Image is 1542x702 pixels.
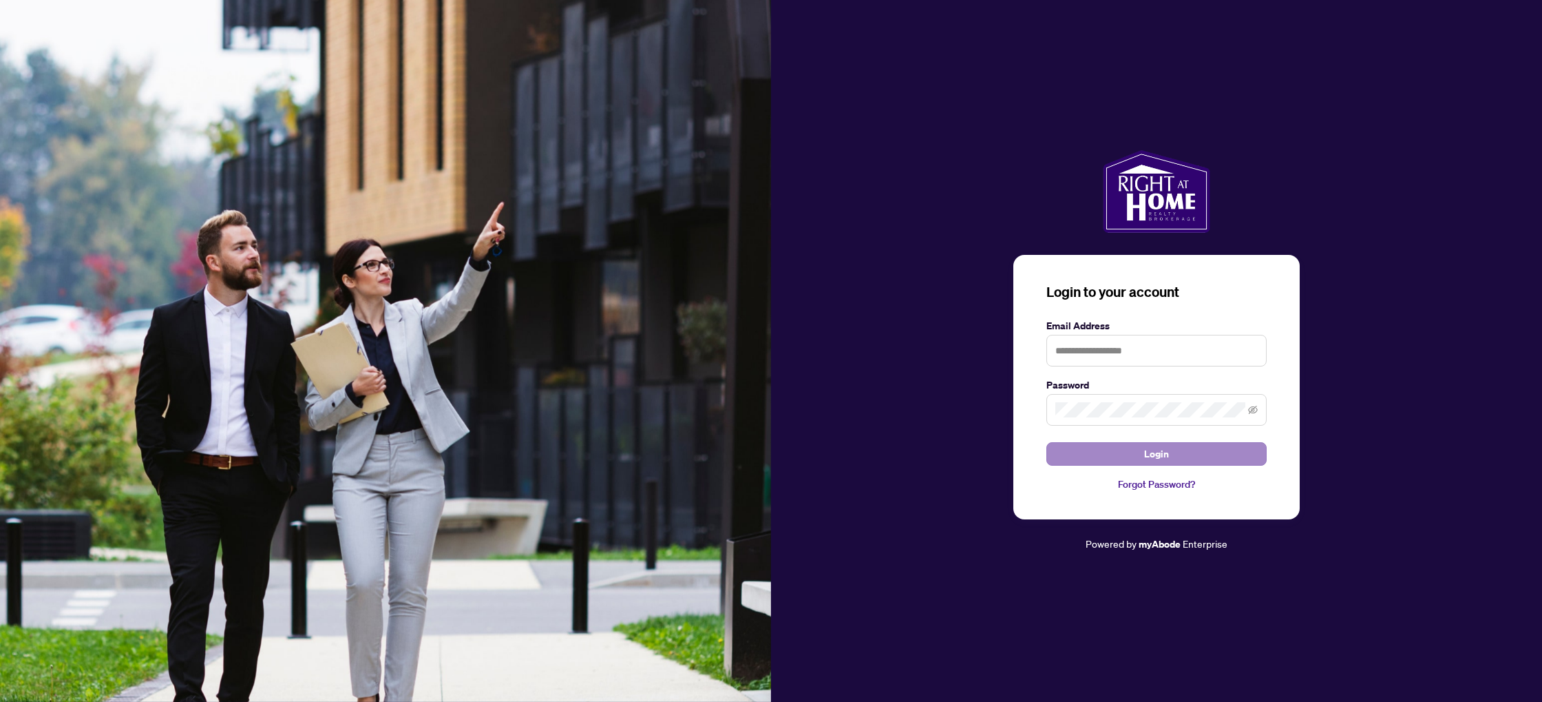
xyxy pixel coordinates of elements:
a: Forgot Password? [1046,477,1267,492]
label: Email Address [1046,318,1267,333]
img: ma-logo [1103,150,1210,233]
label: Password [1046,378,1267,393]
a: myAbode [1139,537,1181,552]
span: Powered by [1086,537,1137,550]
h3: Login to your account [1046,282,1267,302]
span: Login [1144,443,1169,465]
button: Login [1046,442,1267,466]
span: Enterprise [1183,537,1227,550]
span: eye-invisible [1248,405,1258,415]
